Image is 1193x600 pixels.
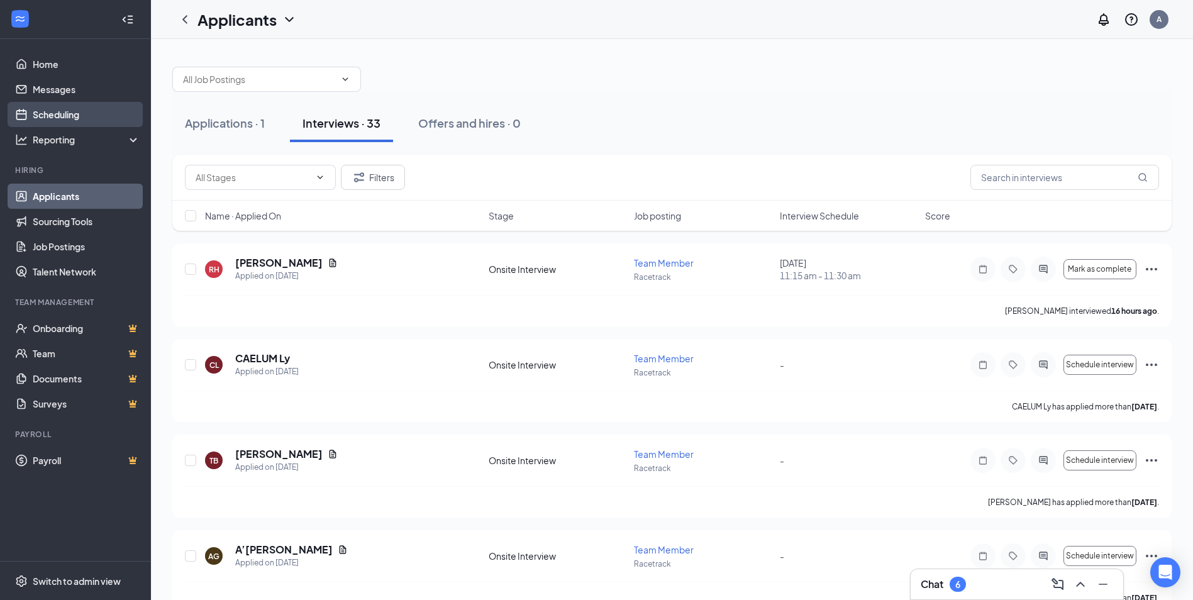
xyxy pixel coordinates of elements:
[418,115,521,131] div: Offers and hires · 0
[1144,262,1159,277] svg: Ellipses
[1157,14,1162,25] div: A
[780,269,918,282] span: 11:15 am - 11:30 am
[975,360,990,370] svg: Note
[205,209,281,222] span: Name · Applied On
[780,359,784,370] span: -
[1066,552,1134,560] span: Schedule interview
[235,352,290,365] h5: CAELUM Ly
[1012,401,1159,412] p: CAELUM Ly has applied more than .
[975,455,990,465] svg: Note
[302,115,380,131] div: Interviews · 33
[1063,259,1136,279] button: Mark as complete
[1124,12,1139,27] svg: QuestionInfo
[634,367,772,378] p: Racetrack
[780,209,859,222] span: Interview Schedule
[33,341,140,366] a: TeamCrown
[235,270,338,282] div: Applied on [DATE]
[33,184,140,209] a: Applicants
[1144,453,1159,468] svg: Ellipses
[780,455,784,466] span: -
[1073,577,1088,592] svg: ChevronUp
[975,264,990,274] svg: Note
[121,13,134,26] svg: Collapse
[235,461,338,474] div: Applied on [DATE]
[925,209,950,222] span: Score
[33,259,140,284] a: Talent Network
[33,316,140,341] a: OnboardingCrown
[33,448,140,473] a: PayrollCrown
[489,550,626,562] div: Onsite Interview
[1006,455,1021,465] svg: Tag
[1093,574,1113,594] button: Minimize
[15,165,138,175] div: Hiring
[209,360,219,370] div: CL
[352,170,367,185] svg: Filter
[235,365,299,378] div: Applied on [DATE]
[634,209,681,222] span: Job posting
[338,545,348,555] svg: Document
[185,115,265,131] div: Applications · 1
[970,165,1159,190] input: Search in interviews
[489,358,626,371] div: Onsite Interview
[33,102,140,127] a: Scheduling
[33,575,121,587] div: Switch to admin view
[235,447,323,461] h5: [PERSON_NAME]
[15,429,138,440] div: Payroll
[15,133,28,146] svg: Analysis
[183,72,335,86] input: All Job Postings
[1036,360,1051,370] svg: ActiveChat
[489,209,514,222] span: Stage
[1063,355,1136,375] button: Schedule interview
[235,557,348,569] div: Applied on [DATE]
[1050,577,1065,592] svg: ComposeMessage
[921,577,943,591] h3: Chat
[33,366,140,391] a: DocumentsCrown
[209,264,219,275] div: RH
[1036,551,1051,561] svg: ActiveChat
[1063,546,1136,566] button: Schedule interview
[15,575,28,587] svg: Settings
[235,256,323,270] h5: [PERSON_NAME]
[489,263,626,275] div: Onsite Interview
[341,165,405,190] button: Filter Filters
[328,449,338,459] svg: Document
[634,448,694,460] span: Team Member
[1063,450,1136,470] button: Schedule interview
[208,551,219,562] div: AG
[1066,456,1134,465] span: Schedule interview
[196,170,310,184] input: All Stages
[33,133,141,146] div: Reporting
[1111,306,1157,316] b: 16 hours ago
[780,550,784,562] span: -
[340,74,350,84] svg: ChevronDown
[634,463,772,474] p: Racetrack
[1006,264,1021,274] svg: Tag
[1131,497,1157,507] b: [DATE]
[975,551,990,561] svg: Note
[33,52,140,77] a: Home
[1036,264,1051,274] svg: ActiveChat
[1150,557,1180,587] div: Open Intercom Messenger
[1048,574,1068,594] button: ComposeMessage
[1006,551,1021,561] svg: Tag
[1138,172,1148,182] svg: MagnifyingGlass
[1005,306,1159,316] p: [PERSON_NAME] interviewed .
[235,543,333,557] h5: A’[PERSON_NAME]
[1096,577,1111,592] svg: Minimize
[33,234,140,259] a: Job Postings
[634,257,694,269] span: Team Member
[33,391,140,416] a: SurveysCrown
[489,454,626,467] div: Onsite Interview
[209,455,218,466] div: TB
[33,77,140,102] a: Messages
[634,353,694,364] span: Team Member
[177,12,192,27] svg: ChevronLeft
[1068,265,1131,274] span: Mark as complete
[1006,360,1021,370] svg: Tag
[33,209,140,234] a: Sourcing Tools
[1066,360,1134,369] span: Schedule interview
[197,9,277,30] h1: Applicants
[1144,357,1159,372] svg: Ellipses
[634,544,694,555] span: Team Member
